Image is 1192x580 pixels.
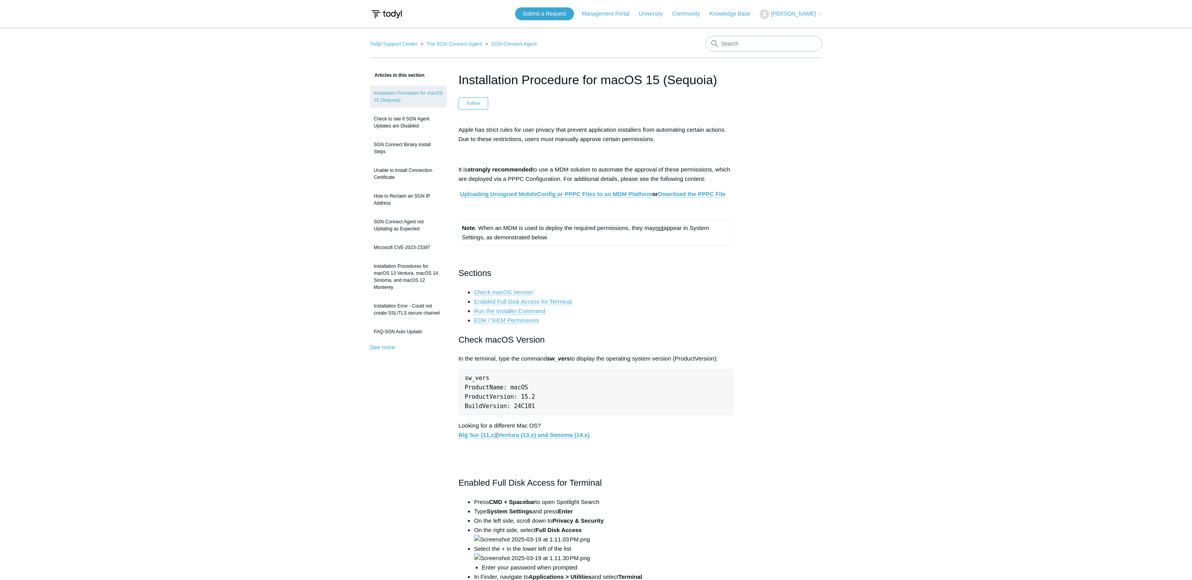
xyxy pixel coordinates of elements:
[515,7,574,20] a: Submit a Request
[462,225,475,231] strong: Note
[529,573,592,580] strong: Applications > Utilities
[474,308,546,315] a: Run the Installer Command
[370,41,418,47] a: Todyl Support Center
[474,317,539,324] a: EDR / SIEM Permissions
[553,517,604,524] strong: Privacy & Security
[370,214,447,236] a: SGN Connect Agent not Updating as Expected
[459,220,733,245] td: : When an MDM is used to deploy the required permissions, they may appear in System Settings, as ...
[370,7,403,21] img: Todyl Support Center Help Center home page
[370,41,419,47] li: Todyl Support Center
[771,11,816,17] span: [PERSON_NAME]
[459,266,734,280] h2: Sections
[760,9,822,19] button: [PERSON_NAME]
[370,137,447,159] a: SGN Connect Binary Install Steps
[426,41,482,47] a: The SGN Connect Agent
[474,544,734,572] li: Select the + in the lower left of the list
[474,289,533,296] a: Check macOS Version
[370,86,447,108] a: Installation Procedure for macOS 15 (Sequoia)
[459,165,734,184] p: It is to use a MDM solution to automate the approval of these permissions, which are deployed via...
[474,298,572,305] a: Enabled Full Disk Access for Terminal
[459,431,496,439] a: Big Sur (11.x)
[459,354,734,363] p: In the terminal, type the command to display the operating system version (ProductVersion):
[459,476,734,490] h2: Enabled Full Disk Access for Terminal
[459,369,734,415] pre: sw_vers ProductName: macOS ProductVersion: 15.2 BuildVersion: 24C101
[535,527,582,533] strong: Full Disk Access
[370,189,447,210] a: How to Reclaim an SGN IP Address
[370,240,447,255] a: Microsoft CVE-2023-23397
[489,499,535,505] strong: CMD + Spacebar
[474,497,734,507] li: Press to open Spotlight Search
[459,97,489,109] button: Follow Article
[370,324,447,339] a: FAQ-SGN Auto Update
[370,259,447,295] a: Installation Procedures for macOS 13 Ventura, macOS 14 Sonoma, and macOS 12 Monterey
[672,10,708,18] a: Community
[370,111,447,133] a: Check to see if SGN Agent Updates are Disabled
[618,573,642,580] strong: Terminal
[482,563,734,572] li: Enter your password when prompted
[459,71,734,89] h1: Installation Procedure for macOS 15 (Sequoia)
[709,10,758,18] a: Knowledge Base
[474,516,734,525] li: On the left side, scroll down to
[655,225,664,231] span: not
[468,166,532,173] strong: strongly recommended
[484,41,537,47] li: SGN Connect Agent
[705,36,822,51] input: Search
[459,125,734,144] p: Apple has strict rules for user privacy that prevent application installers from automating certa...
[558,508,573,515] strong: Enter
[658,191,725,198] a: Download the PPPC File
[639,10,670,18] a: University
[370,163,447,185] a: Unable to Install Connection Certificate
[474,525,734,544] li: On the right side, select
[370,72,425,78] span: Articles in this section
[498,431,590,439] a: Ventura (13.x) and Sonoma (14.x)
[460,191,652,198] a: Uploading Unsigned MobileConfig or PPPC Files to an MDM Platform
[487,508,532,515] strong: System Settings
[459,421,734,440] p: Looking for a different Mac OS? |
[459,333,734,347] h2: Check macOS Version
[460,191,726,198] strong: or
[370,299,447,320] a: Installation Error - Could not create SSL/TLS secure channel
[474,535,590,544] img: Screenshot 2025-03-19 at 1.11.03 PM.png
[474,553,590,563] img: Screenshot 2025-03-19 at 1.11.30 PM.png
[370,344,395,350] a: See more
[474,507,734,516] li: Type and press
[547,355,570,362] strong: sw_vers
[491,41,537,47] a: SGN Connect Agent
[582,10,637,18] a: Management Portal
[419,41,484,47] li: The SGN Connect Agent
